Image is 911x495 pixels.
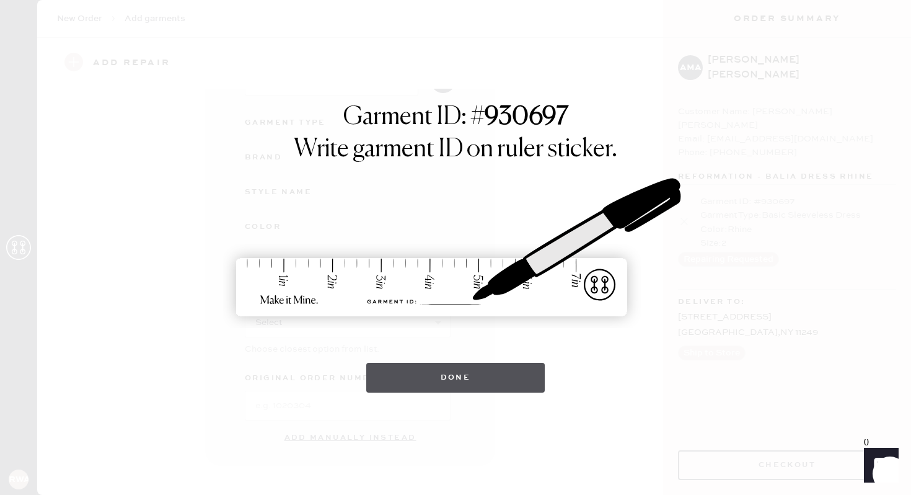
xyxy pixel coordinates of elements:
[485,105,568,130] strong: 930697
[343,102,568,135] h1: Garment ID: #
[852,439,905,493] iframe: Front Chat
[223,146,688,350] img: ruler-sticker-sharpie.svg
[366,363,545,393] button: Done
[294,135,617,164] h1: Write garment ID on ruler sticker.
